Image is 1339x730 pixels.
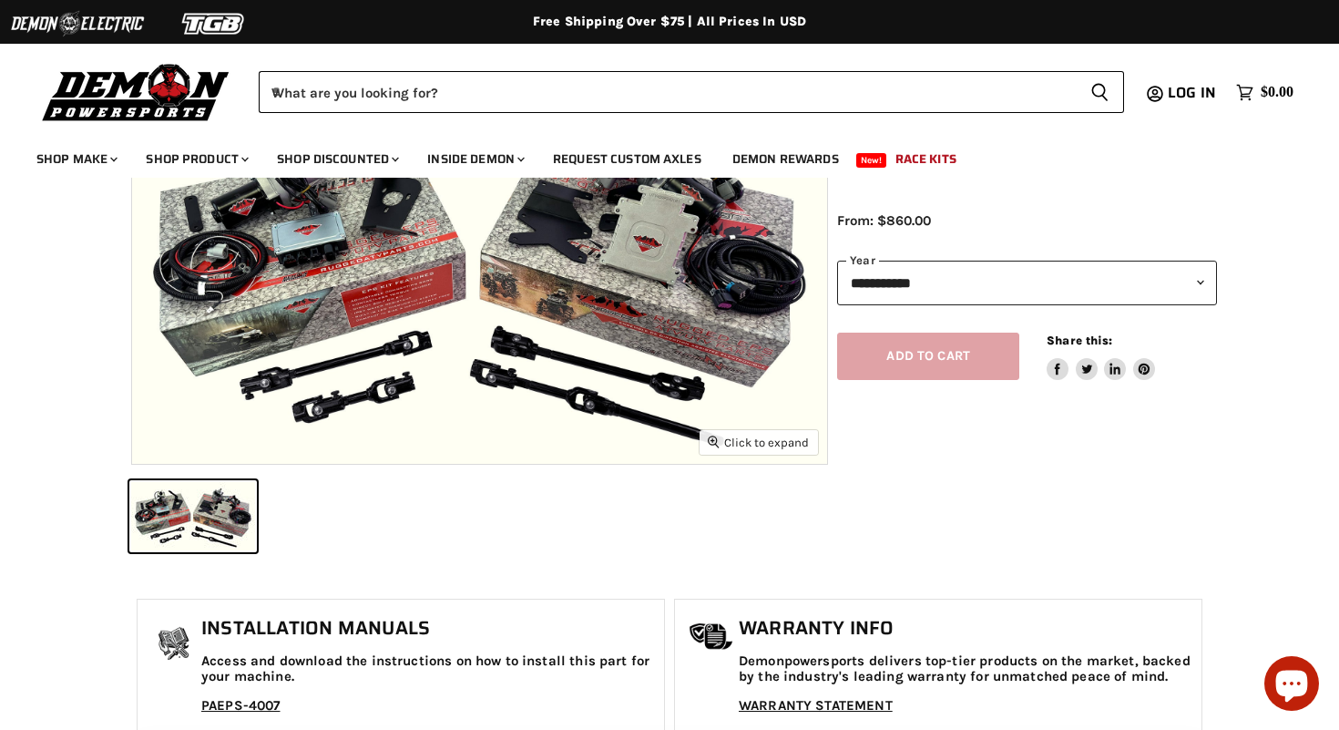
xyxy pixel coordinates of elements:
[23,140,128,178] a: Shop Make
[739,653,1192,685] p: Demonpowersports delivers top-tier products on the market, backed by the industry's leading warra...
[414,140,536,178] a: Inside Demon
[23,133,1289,178] ul: Main menu
[739,618,1192,640] h1: Warranty Info
[263,140,410,178] a: Shop Discounted
[36,59,236,124] img: Demon Powersports
[201,697,281,714] a: PAEPS-4007
[539,140,715,178] a: Request Custom Axles
[132,140,260,178] a: Shop Product
[1076,71,1124,113] button: Search
[259,71,1076,113] input: When autocomplete results are available use up and down arrows to review and enter to select
[1047,334,1112,347] span: Share this:
[1259,656,1324,715] inbox-online-store-chat: Shopify online store chat
[132,78,827,464] img: IMAGE
[719,140,853,178] a: Demon Rewards
[708,436,809,449] span: Click to expand
[259,71,1124,113] form: Product
[1168,81,1216,104] span: Log in
[837,212,931,229] span: From: $860.00
[1261,84,1293,101] span: $0.00
[837,261,1217,305] select: year
[201,653,655,685] p: Access and download the instructions on how to install this part for your machine.
[856,153,887,168] span: New!
[700,430,818,455] button: Click to expand
[1160,85,1227,101] a: Log in
[151,622,197,668] img: install_manual-icon.png
[882,140,970,178] a: Race Kits
[1227,79,1303,106] a: $0.00
[129,480,257,552] button: IMAGE thumbnail
[146,6,282,41] img: TGB Logo 2
[1047,333,1155,381] aside: Share this:
[689,622,734,651] img: warranty-icon.png
[739,697,893,714] a: WARRANTY STATEMENT
[201,618,655,640] h1: Installation Manuals
[9,6,146,41] img: Demon Electric Logo 2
